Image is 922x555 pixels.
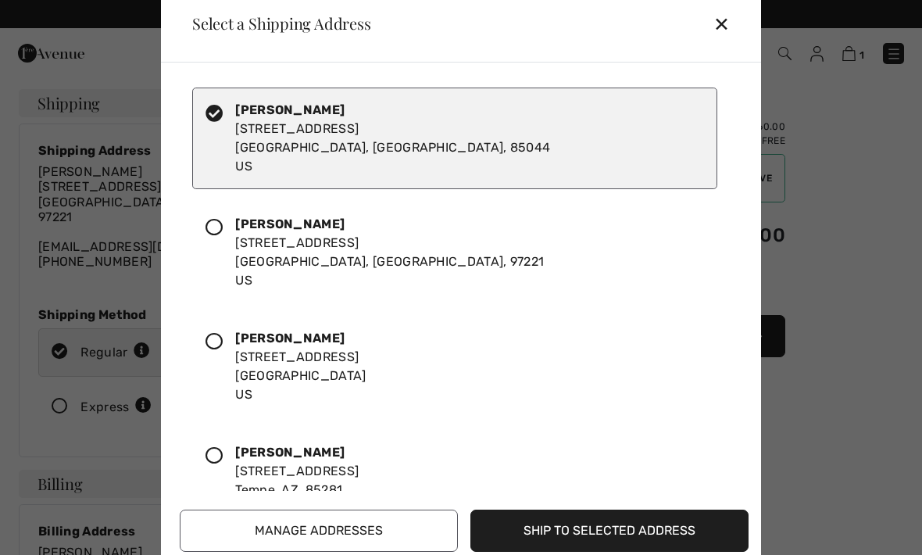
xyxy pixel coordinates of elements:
button: Ship to Selected Address [470,510,749,552]
div: ✕ [713,7,742,40]
strong: [PERSON_NAME] [235,102,345,117]
strong: [PERSON_NAME] [235,217,345,231]
strong: [PERSON_NAME] [235,445,345,460]
button: Manage Addresses [180,510,458,552]
div: [STREET_ADDRESS] Tempe, AZ, 85281 US [235,443,359,518]
strong: [PERSON_NAME] [235,331,345,346]
div: Select a Shipping Address [180,16,371,31]
div: [STREET_ADDRESS] [GEOGRAPHIC_DATA], [GEOGRAPHIC_DATA], 97221 US [235,215,544,290]
div: [STREET_ADDRESS] [GEOGRAPHIC_DATA] US [235,329,366,404]
div: [STREET_ADDRESS] [GEOGRAPHIC_DATA], [GEOGRAPHIC_DATA], 85044 US [235,101,550,176]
